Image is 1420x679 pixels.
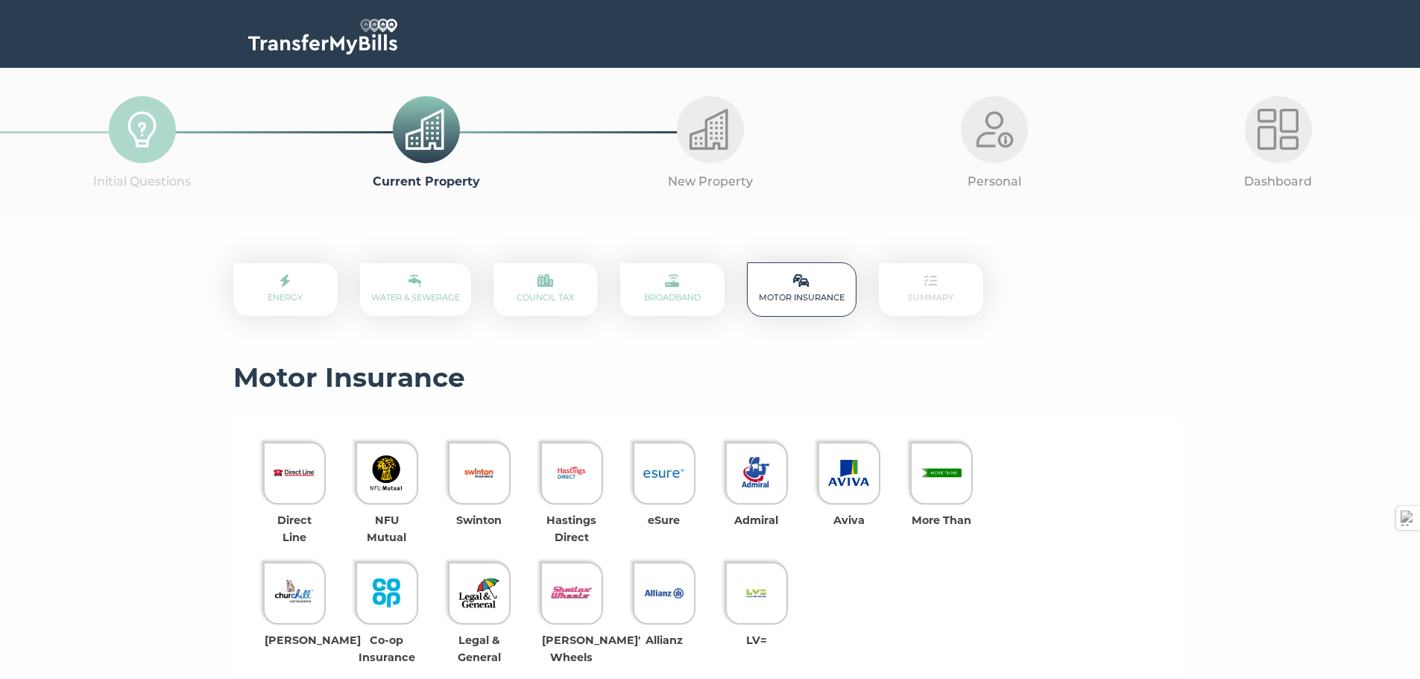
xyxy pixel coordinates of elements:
[644,277,701,303] a: Broadband
[122,109,162,150] img: Initial-Questions-Icon.png
[747,262,856,317] p: Motor Insurance
[736,572,777,613] img: LV=.png
[406,109,446,150] img: Previous-Property.png
[643,452,684,493] img: eSure.png
[828,452,869,493] img: Aviva.jpeg
[921,452,962,493] img: More%20Than.png
[646,634,683,647] strong: Allianz
[551,452,592,493] img: Hastings%20Direct.png
[690,109,730,150] img: Current-Property-Light.png
[458,634,501,664] strong: Legal & General
[517,277,574,303] a: Council Tax
[456,514,502,527] strong: Swinton
[734,514,778,527] strong: Admiral
[542,634,640,664] strong: [PERSON_NAME]' Wheels
[1258,109,1298,150] img: Dashboard-Light.png
[974,109,1014,150] img: Personal-Light.png
[912,514,971,527] strong: More Than
[852,172,1136,192] p: Personal
[274,572,315,613] img: Churchill.png
[746,634,767,647] strong: LV=
[359,634,415,664] strong: Co-op Insurance
[551,572,592,613] img: Sheilas'%20Wheels.jpeg
[274,452,315,493] img: Direct%20Line.webp
[277,514,312,544] strong: Direct Line
[233,361,1187,394] h3: Motor Insurance
[458,452,499,493] img: Swinton.png
[833,514,865,527] strong: Aviva
[265,634,361,647] strong: [PERSON_NAME]
[546,514,596,544] strong: Hastings Direct
[366,572,407,613] img: Co-op%20Insurance.png
[648,514,680,527] strong: eSure
[284,172,568,192] p: Current Property
[367,514,406,544] strong: NFU Mutual
[643,572,684,613] img: Allianz.jpeg
[1136,172,1420,192] p: Dashboard
[736,452,777,493] img: Admiral.jpeg
[248,19,397,54] img: TransferMyBills.com - Helping ease the stress of moving
[879,263,983,316] p: Summary
[371,277,460,303] a: Water & Sewerage
[366,452,407,493] img: NFU%20Mutual.png
[458,572,499,613] img: Legal%20&%20General.png
[268,277,303,303] a: Energy
[568,172,852,192] p: New Property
